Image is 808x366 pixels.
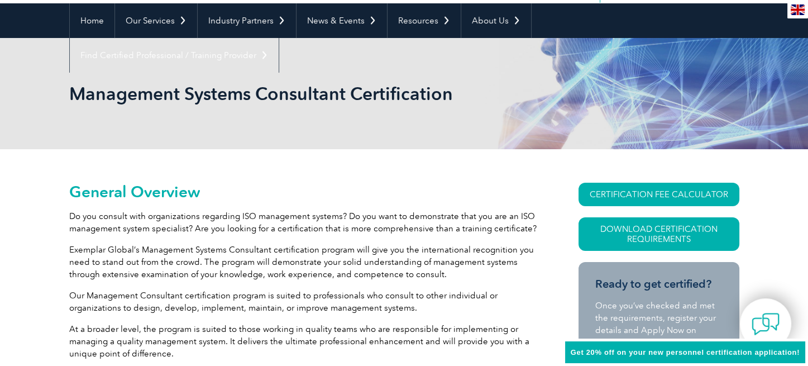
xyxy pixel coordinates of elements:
[752,310,780,338] img: contact-chat.png
[595,300,723,336] p: Once you’ve checked and met the requirements, register your details and Apply Now on
[69,210,538,235] p: Do you consult with organizations regarding ISO management systems? Do you want to demonstrate th...
[69,323,538,360] p: At a broader level, the program is suited to those working in quality teams who are responsible f...
[388,3,461,38] a: Resources
[69,83,498,104] h1: Management Systems Consultant Certification
[578,217,739,251] a: Download Certification Requirements
[578,183,739,206] a: CERTIFICATION FEE CALCULATOR
[198,3,296,38] a: Industry Partners
[297,3,387,38] a: News & Events
[69,183,538,201] h2: General Overview
[571,348,800,357] span: Get 20% off on your new personnel certification application!
[791,4,805,15] img: en
[461,3,531,38] a: About Us
[595,277,723,291] h3: Ready to get certified?
[115,3,197,38] a: Our Services
[70,38,279,73] a: Find Certified Professional / Training Provider
[69,244,538,281] p: Exemplar Global’s Management Systems Consultant certification program will give you the internati...
[70,3,114,38] a: Home
[69,289,538,314] p: Our Management Consultant certification program is suited to professionals who consult to other i...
